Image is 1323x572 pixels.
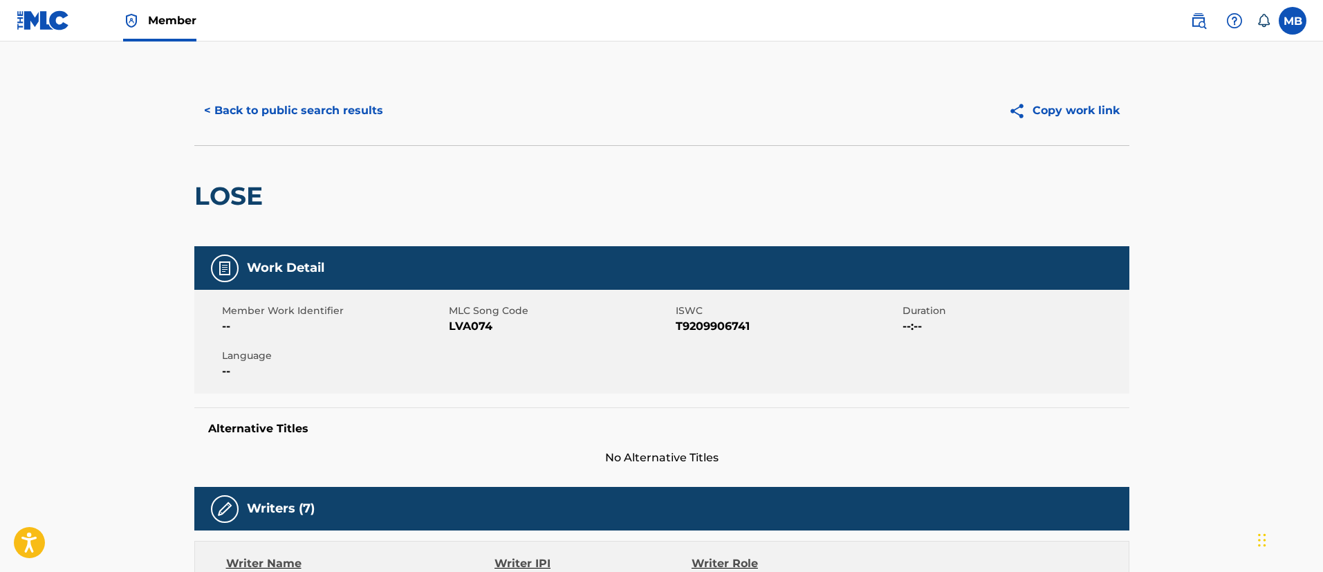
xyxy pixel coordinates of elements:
span: -- [222,318,445,335]
span: Member Work Identifier [222,304,445,318]
div: Writer IPI [494,555,692,572]
div: Drag [1258,519,1266,561]
img: MLC Logo [17,10,70,30]
img: Writers [216,501,233,517]
div: Writer Role [692,555,871,572]
h5: Alternative Titles [208,422,1116,436]
span: LVA074 [449,318,672,335]
iframe: Chat Widget [1254,506,1323,572]
div: Help [1221,7,1248,35]
img: Copy work link [1008,102,1033,120]
button: < Back to public search results [194,93,393,128]
span: ISWC [676,304,899,318]
span: Duration [903,304,1126,318]
h2: LOSE [194,181,270,212]
div: Writer Name [226,555,495,572]
iframe: Resource Center [1284,368,1323,479]
span: No Alternative Titles [194,450,1129,466]
span: T9209906741 [676,318,899,335]
img: help [1226,12,1243,29]
h5: Work Detail [247,260,324,276]
img: Work Detail [216,260,233,277]
span: -- [222,363,445,380]
span: Member [148,12,196,28]
span: --:-- [903,318,1126,335]
button: Copy work link [999,93,1129,128]
div: User Menu [1279,7,1306,35]
h5: Writers (7) [247,501,315,517]
div: Notifications [1257,14,1270,28]
span: MLC Song Code [449,304,672,318]
a: Public Search [1185,7,1212,35]
span: Language [222,349,445,363]
img: Top Rightsholder [123,12,140,29]
img: search [1190,12,1207,29]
